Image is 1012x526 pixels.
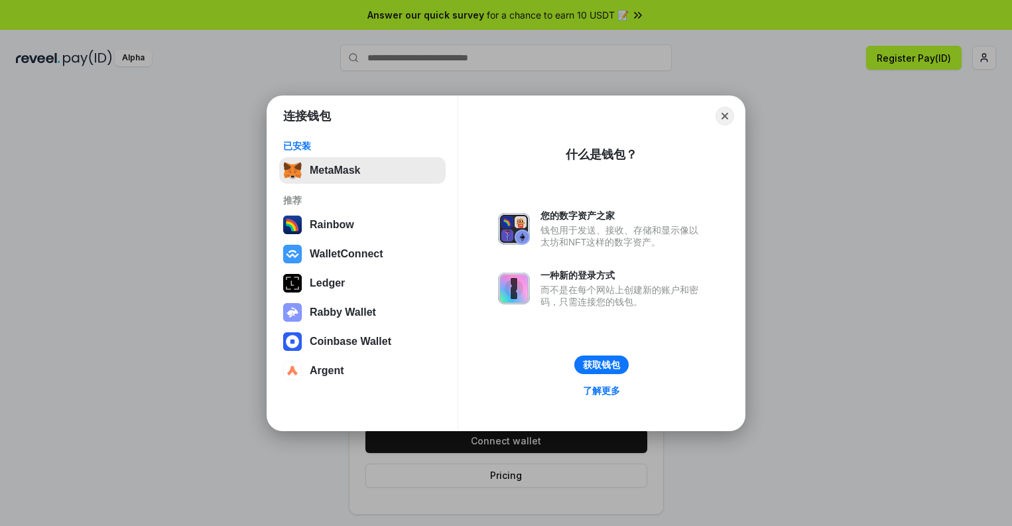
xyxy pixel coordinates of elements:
button: Ledger [279,270,446,296]
img: svg+xml,%3Csvg%20xmlns%3D%22http%3A%2F%2Fwww.w3.org%2F2000%2Fsvg%22%20width%3D%2228%22%20height%3... [283,274,302,293]
button: MetaMask [279,157,446,184]
img: svg+xml,%3Csvg%20xmlns%3D%22http%3A%2F%2Fwww.w3.org%2F2000%2Fsvg%22%20fill%3D%22none%22%20viewBox... [283,303,302,322]
button: Rainbow [279,212,446,238]
img: svg+xml,%3Csvg%20fill%3D%22none%22%20height%3D%2233%22%20viewBox%3D%220%200%2035%2033%22%20width%... [283,161,302,180]
img: svg+xml,%3Csvg%20width%3D%2228%22%20height%3D%2228%22%20viewBox%3D%220%200%2028%2028%22%20fill%3D... [283,362,302,380]
div: 而不是在每个网站上创建新的账户和密码，只需连接您的钱包。 [540,284,705,308]
div: Ledger [310,277,345,289]
img: svg+xml,%3Csvg%20xmlns%3D%22http%3A%2F%2Fwww.w3.org%2F2000%2Fsvg%22%20fill%3D%22none%22%20viewBox... [498,273,530,304]
a: 了解更多 [575,382,628,399]
img: svg+xml,%3Csvg%20width%3D%2228%22%20height%3D%2228%22%20viewBox%3D%220%200%2028%2028%22%20fill%3D... [283,245,302,263]
div: 了解更多 [583,385,620,397]
button: Close [716,107,734,125]
div: 您的数字资产之家 [540,210,705,222]
button: WalletConnect [279,241,446,267]
h1: 连接钱包 [283,108,331,124]
div: Rabby Wallet [310,306,376,318]
div: Argent [310,365,344,377]
img: svg+xml,%3Csvg%20width%3D%22120%22%20height%3D%22120%22%20viewBox%3D%220%200%20120%20120%22%20fil... [283,216,302,234]
button: 获取钱包 [574,356,629,374]
div: Coinbase Wallet [310,336,391,348]
img: svg+xml,%3Csvg%20xmlns%3D%22http%3A%2F%2Fwww.w3.org%2F2000%2Fsvg%22%20fill%3D%22none%22%20viewBox... [498,213,530,245]
div: WalletConnect [310,248,383,260]
div: 已安装 [283,140,442,152]
div: MetaMask [310,164,360,176]
div: 一种新的登录方式 [540,269,705,281]
button: Rabby Wallet [279,299,446,326]
button: Coinbase Wallet [279,328,446,355]
div: 什么是钱包？ [566,147,637,163]
div: Rainbow [310,219,354,231]
div: 推荐 [283,194,442,206]
button: Argent [279,358,446,384]
img: svg+xml,%3Csvg%20width%3D%2228%22%20height%3D%2228%22%20viewBox%3D%220%200%2028%2028%22%20fill%3D... [283,332,302,351]
div: 获取钱包 [583,359,620,371]
div: 钱包用于发送、接收、存储和显示像以太坊和NFT这样的数字资产。 [540,224,705,248]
